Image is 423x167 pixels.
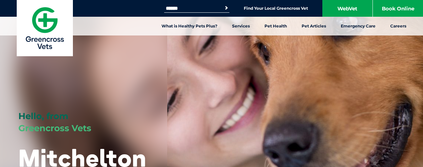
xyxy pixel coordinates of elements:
[225,17,257,35] a: Services
[383,17,414,35] a: Careers
[18,111,68,121] span: Hello, from
[257,17,294,35] a: Pet Health
[154,17,225,35] a: What is Healthy Pets Plus?
[244,6,308,11] a: Find Your Local Greencross Vet
[18,123,91,134] span: Greencross Vets
[223,5,230,11] button: Search
[294,17,333,35] a: Pet Articles
[333,17,383,35] a: Emergency Care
